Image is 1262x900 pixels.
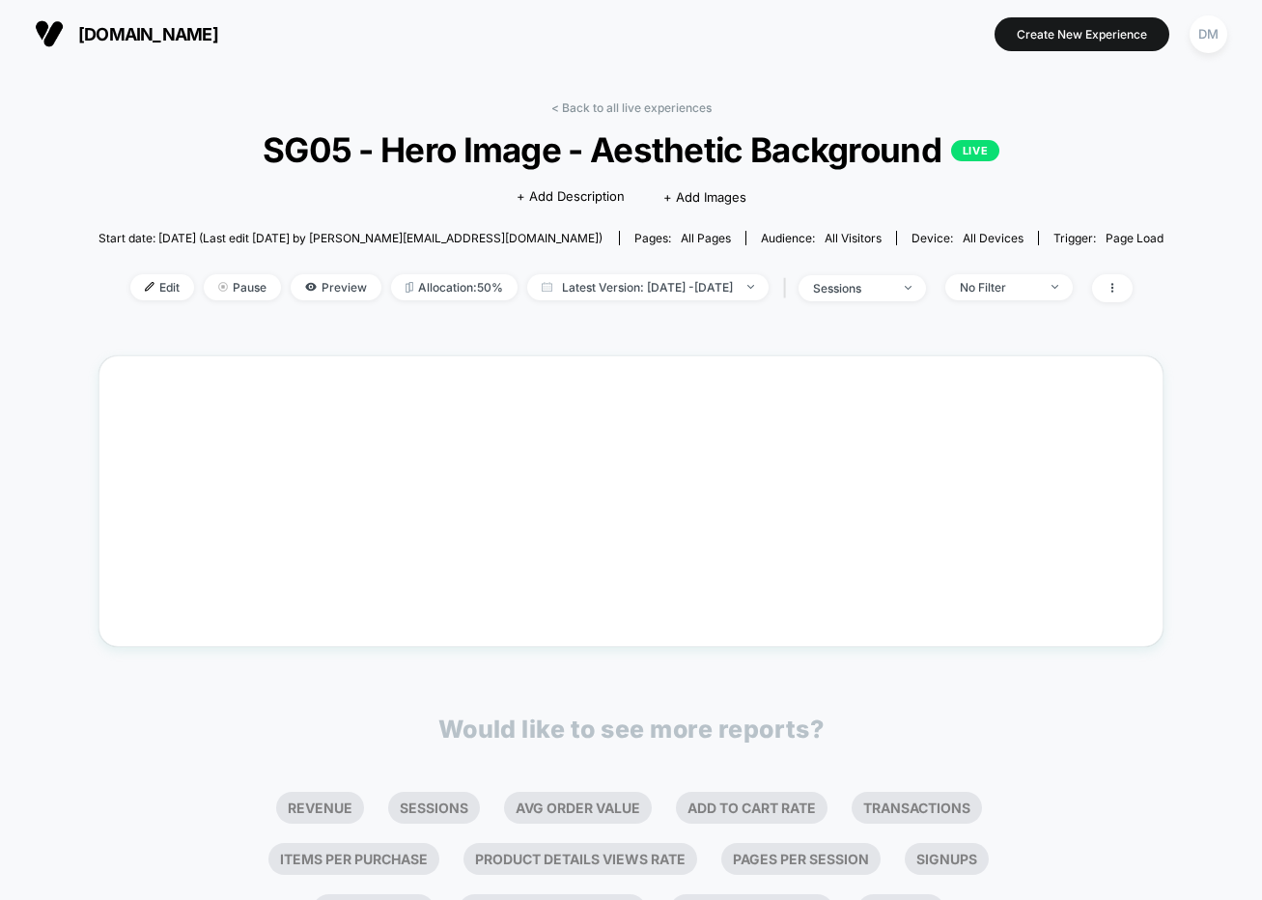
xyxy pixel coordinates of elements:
button: Create New Experience [995,17,1169,51]
img: end [1052,285,1058,289]
span: Allocation: 50% [391,274,518,300]
span: SG05 - Hero Image - Aesthetic Background [152,129,1110,170]
p: Would like to see more reports? [438,715,825,744]
li: Add To Cart Rate [676,792,827,824]
li: Pages Per Session [721,843,881,875]
a: < Back to all live experiences [551,100,712,115]
div: Trigger: [1053,231,1164,245]
span: + Add Description [517,187,625,207]
li: Signups [905,843,989,875]
span: + Add Images [663,189,746,205]
img: end [218,282,228,292]
div: DM [1190,15,1227,53]
div: Audience: [761,231,882,245]
span: all devices [963,231,1024,245]
li: Transactions [852,792,982,824]
div: sessions [813,281,890,295]
div: No Filter [960,280,1037,295]
img: Visually logo [35,19,64,48]
span: Page Load [1106,231,1164,245]
span: All Visitors [825,231,882,245]
span: Edit [130,274,194,300]
span: | [778,274,799,302]
span: Preview [291,274,381,300]
li: Sessions [388,792,480,824]
span: Device: [896,231,1038,245]
img: rebalance [406,282,413,293]
div: Pages: [634,231,731,245]
span: Start date: [DATE] (Last edit [DATE] by [PERSON_NAME][EMAIL_ADDRESS][DOMAIN_NAME]) [98,231,603,245]
img: edit [145,282,154,292]
img: end [905,286,911,290]
li: Items Per Purchase [268,843,439,875]
img: calendar [542,282,552,292]
span: Pause [204,274,281,300]
button: DM [1184,14,1233,54]
p: LIVE [951,140,999,161]
li: Avg Order Value [504,792,652,824]
li: Revenue [276,792,364,824]
img: end [747,285,754,289]
button: [DOMAIN_NAME] [29,18,224,49]
span: all pages [681,231,731,245]
li: Product Details Views Rate [463,843,697,875]
span: [DOMAIN_NAME] [78,24,218,44]
span: Latest Version: [DATE] - [DATE] [527,274,769,300]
